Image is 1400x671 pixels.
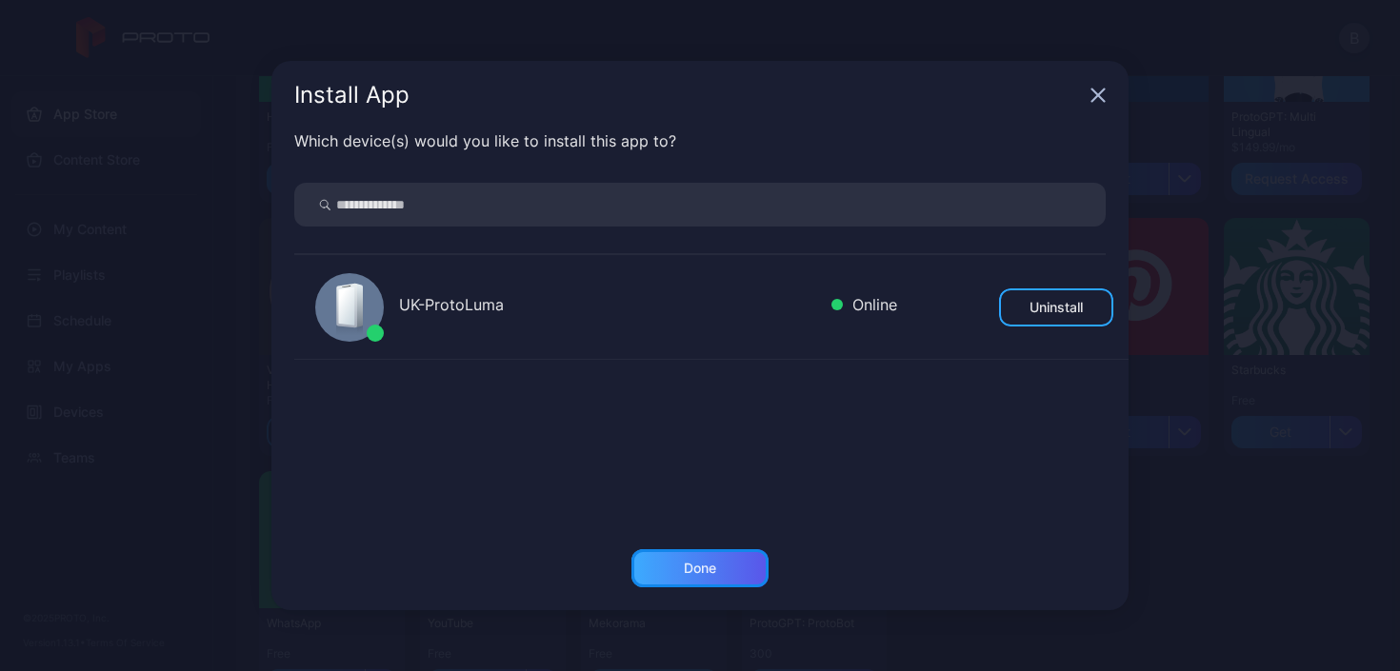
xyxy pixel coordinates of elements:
div: Online [831,293,897,321]
div: UK-ProtoLuma [399,293,816,321]
button: Done [631,549,769,587]
button: Uninstall [999,288,1113,326]
div: Which device(s) would you like to install this app to? [294,129,1106,152]
div: Uninstall [1030,300,1083,315]
div: Install App [294,84,1083,107]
